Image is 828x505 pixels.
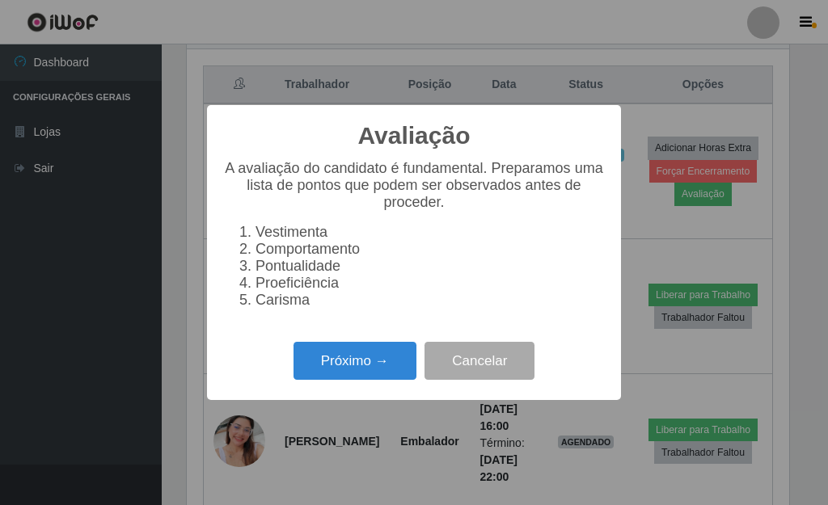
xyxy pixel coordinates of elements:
[256,224,605,241] li: Vestimenta
[256,241,605,258] li: Comportamento
[358,121,471,150] h2: Avaliação
[294,342,416,380] button: Próximo →
[425,342,534,380] button: Cancelar
[256,258,605,275] li: Pontualidade
[256,275,605,292] li: Proeficiência
[223,160,605,211] p: A avaliação do candidato é fundamental. Preparamos uma lista de pontos que podem ser observados a...
[256,292,605,309] li: Carisma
